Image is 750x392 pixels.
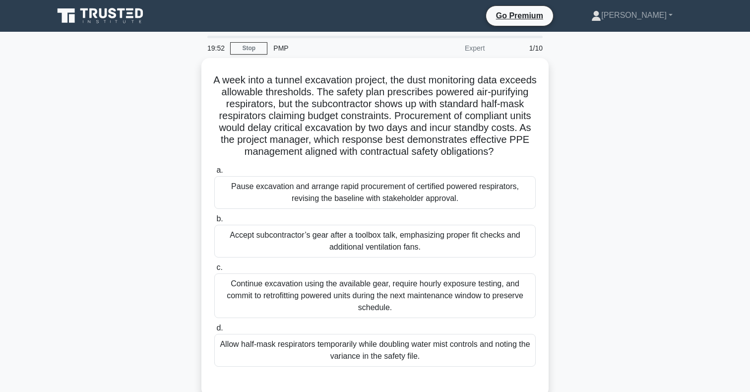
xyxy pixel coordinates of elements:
span: c. [216,263,222,271]
div: Expert [404,38,491,58]
div: 19:52 [201,38,230,58]
div: Pause excavation and arrange rapid procurement of certified powered respirators, revising the bas... [214,176,536,209]
span: d. [216,324,223,332]
div: 1/10 [491,38,549,58]
span: b. [216,214,223,223]
div: PMP [267,38,404,58]
a: Stop [230,42,267,55]
div: Accept subcontractor’s gear after a toolbox talk, emphasizing proper fit checks and additional ve... [214,225,536,258]
a: [PERSON_NAME] [567,5,696,25]
div: Continue excavation using the available gear, require hourly exposure testing, and commit to retr... [214,273,536,318]
h5: A week into a tunnel excavation project, the dust monitoring data exceeds allowable thresholds. T... [213,74,537,158]
span: a. [216,166,223,174]
div: Allow half-mask respirators temporarily while doubling water mist controls and noting the varianc... [214,334,536,367]
a: Go Premium [490,9,549,22]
